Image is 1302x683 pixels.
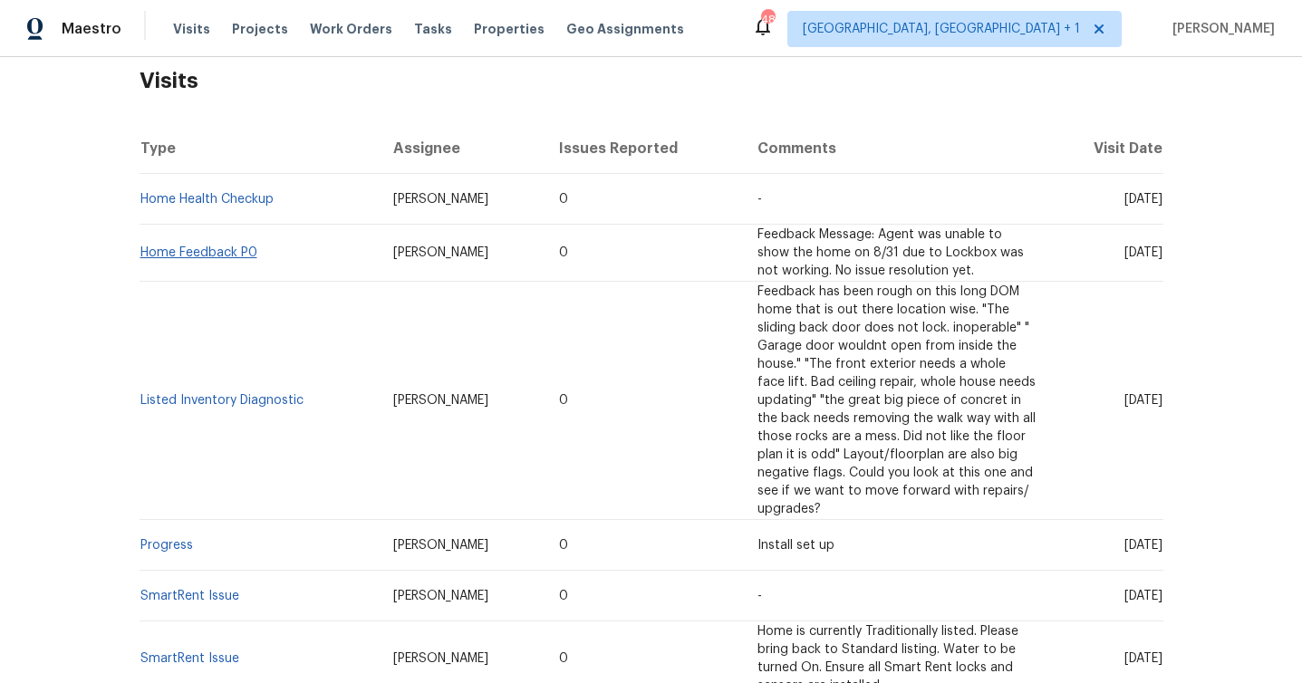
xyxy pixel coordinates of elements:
[1124,394,1162,407] span: [DATE]
[559,590,568,602] span: 0
[1050,123,1163,174] th: Visit Date
[559,246,568,259] span: 0
[757,228,1024,277] span: Feedback Message: Agent was unable to show the home on 8/31 due to Lockbox was not working. No is...
[743,123,1050,174] th: Comments
[232,20,288,38] span: Projects
[1124,652,1162,665] span: [DATE]
[1124,193,1162,206] span: [DATE]
[140,394,304,407] a: Listed Inventory Diagnostic
[474,20,545,38] span: Properties
[559,652,568,665] span: 0
[566,20,684,38] span: Geo Assignments
[393,539,488,552] span: [PERSON_NAME]
[757,285,1036,515] span: Feedback has been rough on this long DOM home that is out there location wise. "The sliding back ...
[140,193,274,206] a: Home Health Checkup
[173,20,210,38] span: Visits
[140,123,379,174] th: Type
[393,652,488,665] span: [PERSON_NAME]
[140,539,193,552] a: Progress
[310,20,392,38] span: Work Orders
[559,394,568,407] span: 0
[559,539,568,552] span: 0
[1124,539,1162,552] span: [DATE]
[1124,246,1162,259] span: [DATE]
[393,590,488,602] span: [PERSON_NAME]
[393,394,488,407] span: [PERSON_NAME]
[62,20,121,38] span: Maestro
[393,246,488,259] span: [PERSON_NAME]
[757,590,762,602] span: -
[757,193,762,206] span: -
[757,539,834,552] span: Install set up
[379,123,545,174] th: Assignee
[393,193,488,206] span: [PERSON_NAME]
[140,39,1163,123] h2: Visits
[803,20,1080,38] span: [GEOGRAPHIC_DATA], [GEOGRAPHIC_DATA] + 1
[545,123,743,174] th: Issues Reported
[1124,590,1162,602] span: [DATE]
[414,23,452,35] span: Tasks
[140,652,239,665] a: SmartRent Issue
[559,193,568,206] span: 0
[1165,20,1275,38] span: [PERSON_NAME]
[761,11,774,29] div: 48
[140,246,257,259] a: Home Feedback P0
[140,590,239,602] a: SmartRent Issue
